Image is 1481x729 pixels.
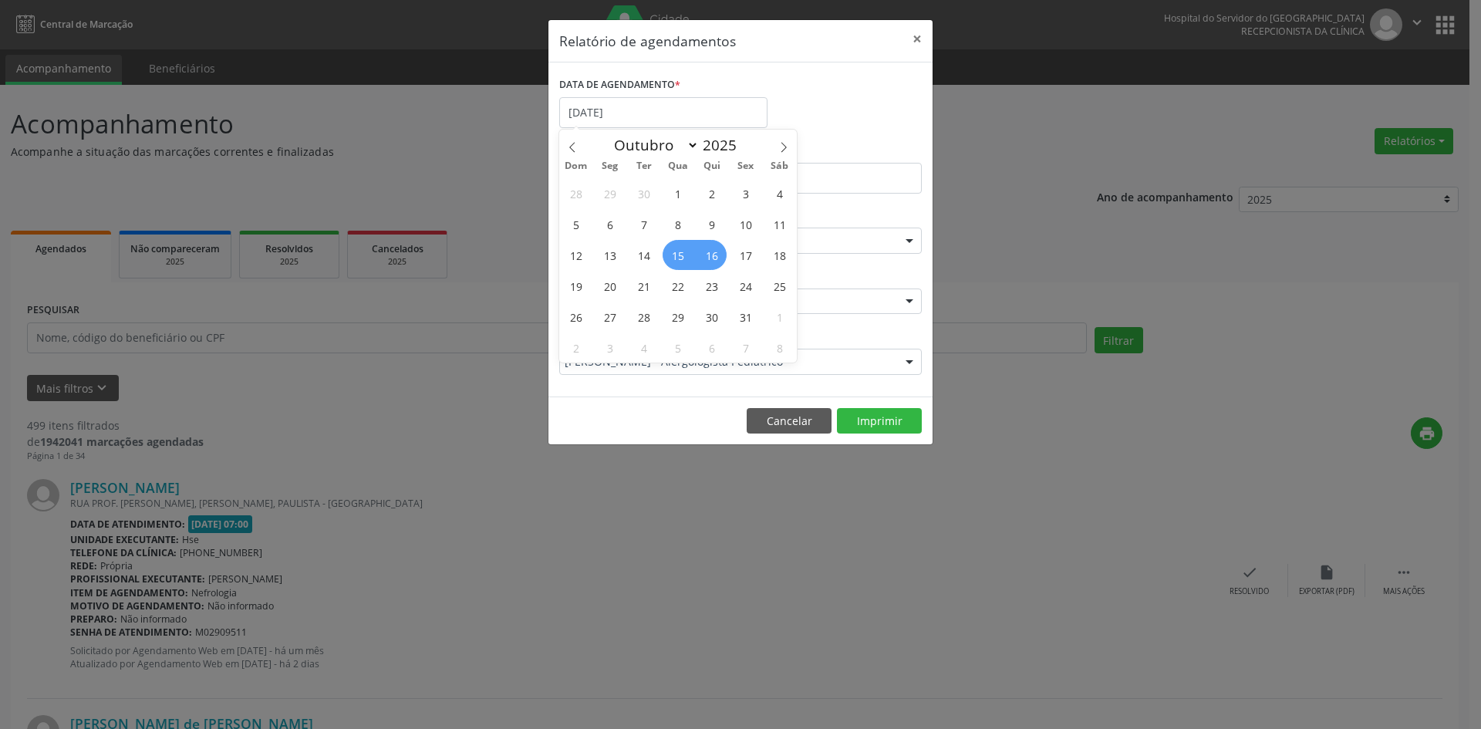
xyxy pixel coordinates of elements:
span: Outubro 8, 2025 [663,209,693,239]
span: Outubro 27, 2025 [595,302,625,332]
span: Outubro 1, 2025 [663,178,693,208]
span: Outubro 14, 2025 [629,240,659,270]
label: DATA DE AGENDAMENTO [559,73,680,97]
span: Dom [559,161,593,171]
span: Qua [661,161,695,171]
span: Novembro 8, 2025 [764,332,794,363]
span: Outubro 19, 2025 [561,271,591,301]
span: Novembro 7, 2025 [730,332,761,363]
span: Outubro 22, 2025 [663,271,693,301]
button: Cancelar [747,408,832,434]
span: Outubro 7, 2025 [629,209,659,239]
span: Qui [695,161,729,171]
span: Outubro 12, 2025 [561,240,591,270]
span: Novembro 3, 2025 [595,332,625,363]
span: Outubro 18, 2025 [764,240,794,270]
span: Outubro 10, 2025 [730,209,761,239]
span: Outubro 23, 2025 [697,271,727,301]
span: Outubro 3, 2025 [730,178,761,208]
label: ATÉ [744,139,922,163]
span: Setembro 30, 2025 [629,178,659,208]
span: Ter [627,161,661,171]
span: Outubro 16, 2025 [697,240,727,270]
span: Outubro 5, 2025 [561,209,591,239]
button: Imprimir [837,408,922,434]
span: Outubro 28, 2025 [629,302,659,332]
span: Outubro 25, 2025 [764,271,794,301]
button: Close [902,20,933,58]
span: Outubro 4, 2025 [764,178,794,208]
span: Outubro 30, 2025 [697,302,727,332]
span: Outubro 6, 2025 [595,209,625,239]
span: Novembro 6, 2025 [697,332,727,363]
span: Setembro 29, 2025 [595,178,625,208]
span: Outubro 24, 2025 [730,271,761,301]
input: Year [699,135,750,155]
span: Outubro 11, 2025 [764,209,794,239]
span: Outubro 15, 2025 [663,240,693,270]
span: Outubro 9, 2025 [697,209,727,239]
span: Outubro 31, 2025 [730,302,761,332]
span: Novembro 1, 2025 [764,302,794,332]
span: Novembro 4, 2025 [629,332,659,363]
span: Outubro 20, 2025 [595,271,625,301]
input: Selecione uma data ou intervalo [559,97,767,128]
span: Setembro 28, 2025 [561,178,591,208]
span: Outubro 17, 2025 [730,240,761,270]
input: Selecione o horário final [744,163,922,194]
span: Outubro 2, 2025 [697,178,727,208]
span: Outubro 13, 2025 [595,240,625,270]
span: Novembro 2, 2025 [561,332,591,363]
span: Sex [729,161,763,171]
span: Outubro 26, 2025 [561,302,591,332]
span: Seg [593,161,627,171]
span: Outubro 29, 2025 [663,302,693,332]
span: Novembro 5, 2025 [663,332,693,363]
select: Month [606,134,699,156]
span: Sáb [763,161,797,171]
span: Outubro 21, 2025 [629,271,659,301]
h5: Relatório de agendamentos [559,31,736,51]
